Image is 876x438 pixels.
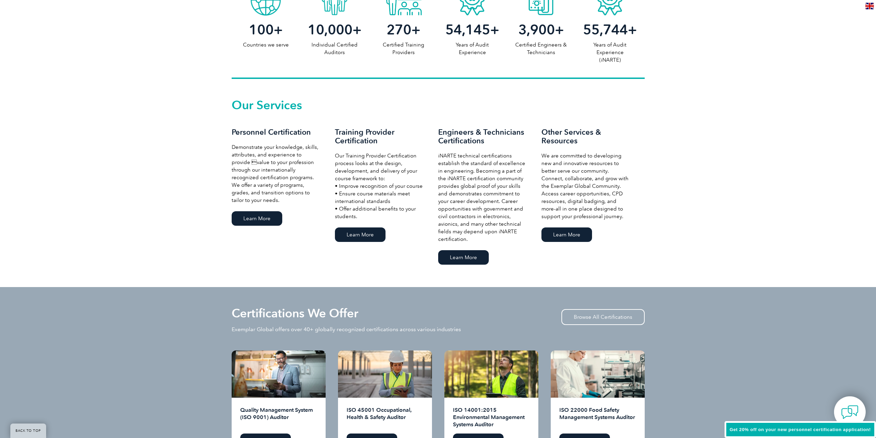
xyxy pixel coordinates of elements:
h2: Certifications We Offer [232,308,358,319]
p: Countries we serve [232,41,300,49]
h2: + [369,24,438,35]
span: 3,900 [518,21,555,38]
p: Years of Audit Experience [438,41,507,56]
a: Learn More [335,227,386,242]
h2: Quality Management System (ISO 9001) Auditor [240,406,317,428]
h2: ISO 22000 Food Safety Management Systems Auditor [559,406,636,428]
a: BACK TO TOP [10,424,46,438]
span: Get 20% off on your new personnel certification application! [730,427,871,432]
span: 54,145 [445,21,490,38]
h2: + [300,24,369,35]
p: Certified Engineers & Technicians [507,41,576,56]
p: Our Training Provider Certification process looks at the design, development, and delivery of you... [335,152,424,220]
p: iNARTE technical certifications establish the standard of excellence in engineering. Becoming a p... [438,152,528,243]
h3: Personnel Certification [232,128,321,136]
span: 10,000 [308,21,352,38]
h2: ISO 14001:2015 Environmental Management Systems Auditor [453,406,530,428]
h2: + [576,24,644,35]
img: contact-chat.png [841,404,858,421]
p: Certified Training Providers [369,41,438,56]
p: Exemplar Global offers over 40+ globally recognized certifications across various industries [232,326,461,333]
h3: Other Services & Resources [541,128,631,145]
a: Learn More [541,227,592,242]
p: Years of Audit Experience (iNARTE) [576,41,644,64]
a: Browse All Certifications [561,309,645,325]
a: Learn More [438,250,489,265]
h2: + [507,24,576,35]
h2: + [232,24,300,35]
h2: Our Services [232,100,645,111]
p: Demonstrate your knowledge, skills, attributes, and experience to provide value to your professi... [232,143,321,204]
h2: ISO 45001 Occupational, Health & Safety Auditor [347,406,423,428]
p: Individual Certified Auditors [300,41,369,56]
p: We are committed to developing new and innovative resources to better serve our community. Connec... [541,152,631,220]
a: Learn More [232,211,282,226]
h3: Training Provider Certification [335,128,424,145]
h3: Engineers & Technicians Certifications [438,128,528,145]
span: 270 [387,21,411,38]
img: en [865,3,874,9]
span: 55,744 [583,21,628,38]
h2: + [438,24,507,35]
span: 100 [249,21,274,38]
